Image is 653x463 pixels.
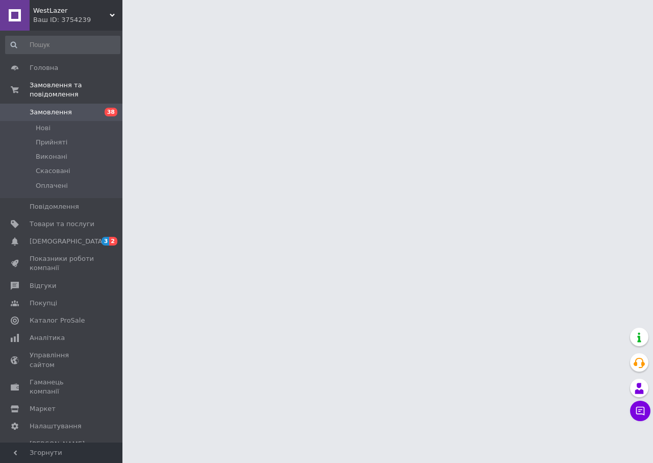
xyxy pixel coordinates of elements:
span: Головна [30,63,58,72]
span: Замовлення та повідомлення [30,81,122,99]
span: Покупці [30,299,57,308]
span: Налаштування [30,422,82,431]
span: WestLazer [33,6,110,15]
span: Управління сайтом [30,351,94,369]
button: Чат з покупцем [630,401,650,421]
span: Виконані [36,152,67,161]
span: Нові [36,124,51,133]
span: Аналітика [30,333,65,343]
span: Показники роботи компанії [30,254,94,273]
span: Каталог ProSale [30,316,85,325]
span: Маркет [30,404,56,413]
span: 3 [102,237,110,246]
span: Оплачені [36,181,68,190]
span: Гаманець компанії [30,378,94,396]
span: [DEMOGRAPHIC_DATA] [30,237,105,246]
span: Повідомлення [30,202,79,211]
span: 38 [105,108,117,116]
span: Відгуки [30,281,56,290]
span: Товари та послуги [30,220,94,229]
input: Пошук [5,36,120,54]
span: Прийняті [36,138,67,147]
span: 2 [109,237,117,246]
div: Ваш ID: 3754239 [33,15,122,25]
span: Скасовані [36,166,70,176]
span: Замовлення [30,108,72,117]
